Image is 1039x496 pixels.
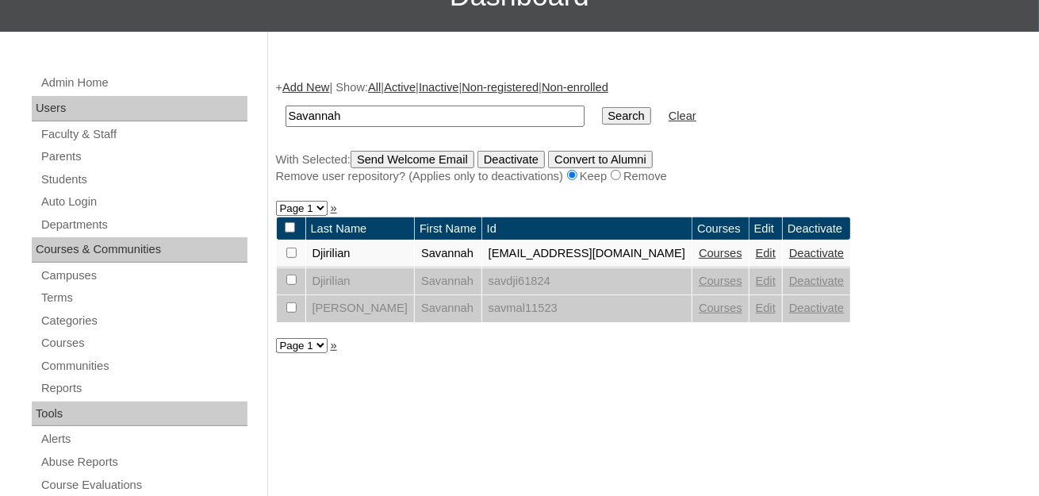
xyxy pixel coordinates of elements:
a: Faculty & Staff [40,125,247,144]
td: savdji61824 [482,268,692,295]
td: Savannah [415,240,481,267]
a: » [331,339,337,352]
td: Djirilian [306,268,415,295]
a: Add New [282,81,329,94]
div: Courses & Communities [32,237,247,263]
div: Tools [32,402,247,427]
div: With Selected: [276,151,1024,185]
td: [EMAIL_ADDRESS][DOMAIN_NAME] [482,240,692,267]
a: Edit [756,275,776,287]
div: Remove user repository? (Applies only to deactivations) Keep Remove [276,168,1024,185]
input: Search [602,107,651,125]
a: Terms [40,288,247,308]
td: Savannah [415,295,481,322]
a: Auto Login [40,192,247,212]
a: Abuse Reports [40,452,247,472]
a: Non-enrolled [542,81,608,94]
td: Id [482,217,692,240]
a: Admin Home [40,73,247,93]
div: + | Show: | | | | [276,79,1024,184]
a: Course Evaluations [40,475,247,495]
a: Deactivate [789,275,844,287]
a: » [331,202,337,214]
input: Convert to Alumni [548,151,653,168]
input: Send Welcome Email [351,151,474,168]
td: savmal11523 [482,295,692,322]
a: Courses [40,333,247,353]
a: Deactivate [789,247,844,260]
input: Search [286,106,585,127]
a: Campuses [40,266,247,286]
td: Djirilian [306,240,415,267]
a: All [368,81,381,94]
a: Communities [40,356,247,376]
a: Alerts [40,429,247,449]
a: Students [40,170,247,190]
a: Courses [699,247,742,260]
td: Deactivate [783,217,850,240]
a: Categories [40,311,247,331]
a: Edit [756,302,776,314]
td: First Name [415,217,481,240]
input: Deactivate [477,151,545,168]
a: Non-registered [462,81,539,94]
a: Active [384,81,416,94]
td: Courses [692,217,749,240]
div: Users [32,96,247,121]
a: Inactive [419,81,459,94]
a: Deactivate [789,302,844,314]
td: Last Name [306,217,415,240]
td: Edit [750,217,782,240]
a: Courses [699,275,742,287]
a: Reports [40,379,247,398]
td: [PERSON_NAME] [306,295,415,322]
a: Edit [756,247,776,260]
a: Courses [699,302,742,314]
a: Departments [40,215,247,235]
td: Savannah [415,268,481,295]
a: Clear [669,110,696,122]
a: Parents [40,147,247,167]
